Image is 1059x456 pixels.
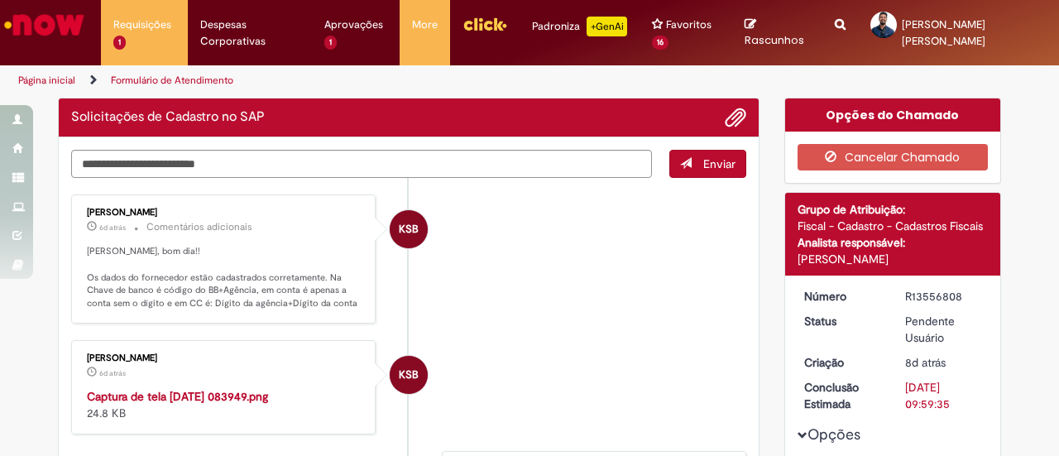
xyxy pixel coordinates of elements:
[652,36,668,50] span: 16
[798,234,989,251] div: Analista responsável:
[87,245,362,310] p: [PERSON_NAME], bom dia!! Os dados do fornecedor estão cadastrados corretamente. Na Chave de banco...
[146,220,252,234] small: Comentários adicionais
[725,107,746,128] button: Adicionar anexos
[902,17,985,48] span: [PERSON_NAME] [PERSON_NAME]
[798,218,989,234] div: Fiscal - Cadastro - Cadastros Fiscais
[412,17,438,33] span: More
[587,17,627,36] p: +GenAi
[745,17,810,48] a: Rascunhos
[324,17,383,33] span: Aprovações
[905,354,982,371] div: 22/09/2025 17:59:31
[71,150,652,177] textarea: Digite sua mensagem aqui...
[905,355,946,370] time: 22/09/2025 17:59:31
[111,74,233,87] a: Formulário de Atendimento
[798,251,989,267] div: [PERSON_NAME]
[200,17,299,50] span: Despesas Corporativas
[792,379,894,412] dt: Conclusão Estimada
[399,209,419,249] span: KSB
[905,288,982,305] div: R13556808
[399,355,419,395] span: KSB
[666,17,712,33] span: Favoritos
[669,150,746,178] button: Enviar
[462,12,507,36] img: click_logo_yellow_360x200.png
[324,36,337,50] span: 1
[792,288,894,305] dt: Número
[905,313,982,346] div: Pendente Usuário
[87,208,362,218] div: [PERSON_NAME]
[703,156,736,171] span: Enviar
[798,144,989,170] button: Cancelar Chamado
[113,17,171,33] span: Requisições
[798,201,989,218] div: Grupo de Atribuição:
[785,98,1001,132] div: Opções do Chamado
[905,379,982,412] div: [DATE] 09:59:35
[905,355,946,370] span: 8d atrás
[18,74,75,87] a: Página inicial
[2,8,87,41] img: ServiceNow
[71,110,265,125] h2: Solicitações de Cadastro no SAP Histórico de tíquete
[532,17,627,36] div: Padroniza
[99,368,126,378] span: 6d atrás
[87,353,362,363] div: [PERSON_NAME]
[792,354,894,371] dt: Criação
[113,36,126,50] span: 1
[87,389,268,404] a: Captura de tela [DATE] 083949.png
[390,356,428,394] div: Karina Santos Barboza
[745,32,804,48] span: Rascunhos
[99,368,126,378] time: 24/09/2025 08:40:02
[99,223,126,233] span: 6d atrás
[792,313,894,329] dt: Status
[390,210,428,248] div: Karina Santos Barboza
[87,388,362,421] div: 24.8 KB
[99,223,126,233] time: 24/09/2025 08:40:07
[12,65,693,96] ul: Trilhas de página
